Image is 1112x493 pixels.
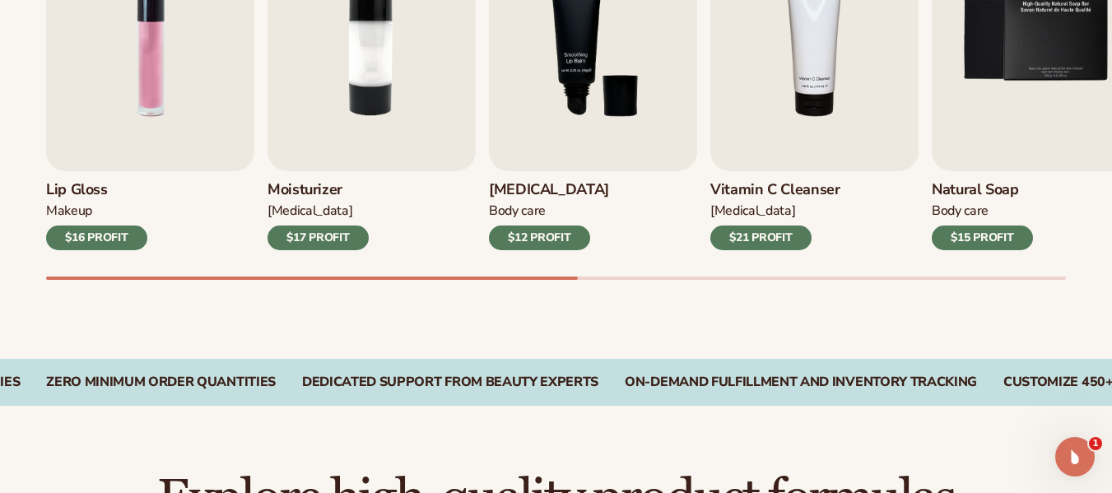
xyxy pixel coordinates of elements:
div: $12 PROFIT [489,226,590,250]
h3: Vitamin C Cleanser [710,181,840,199]
h3: [MEDICAL_DATA] [489,181,609,199]
h3: Natural Soap [932,181,1033,199]
div: Makeup [46,202,147,220]
div: $17 PROFIT [268,226,369,250]
div: [MEDICAL_DATA] [710,202,840,220]
div: $15 PROFIT [932,226,1033,250]
div: $16 PROFIT [46,226,147,250]
div: $21 PROFIT [710,226,812,250]
div: On-Demand Fulfillment and Inventory Tracking [625,374,977,390]
div: Body Care [932,202,1033,220]
h3: Lip Gloss [46,181,147,199]
span: 1 [1089,437,1102,450]
div: Body Care [489,202,609,220]
div: [MEDICAL_DATA] [268,202,369,220]
div: Zero Minimum Order QuantitieS [46,374,276,390]
h3: Moisturizer [268,181,369,199]
iframe: Intercom live chat [1055,437,1095,477]
div: Dedicated Support From Beauty Experts [302,374,598,390]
